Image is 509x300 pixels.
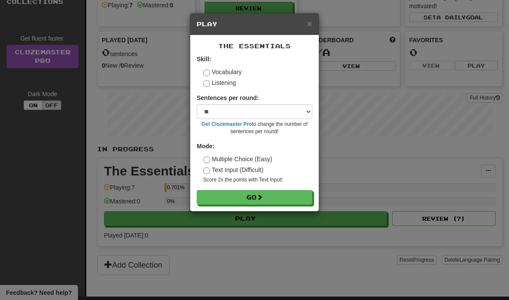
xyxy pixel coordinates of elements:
button: Go [197,190,312,205]
button: Close [307,19,312,28]
strong: Mode: [197,143,214,150]
h5: Play [197,20,312,28]
label: Listening [203,78,236,87]
label: Multiple Choice (Easy) [203,155,272,163]
label: Vocabulary [203,68,242,76]
input: Text Input (Difficult) [203,167,210,174]
a: Get Clozemaster Pro [201,121,252,127]
input: Multiple Choice (Easy) [203,156,210,163]
input: Vocabulary [203,69,210,76]
small: Score 2x the points with Text Input ! [203,176,312,184]
label: Sentences per round: [197,94,259,102]
label: Text Input (Difficult) [203,166,264,174]
span: The Essentials [218,42,291,50]
span: × [307,19,312,28]
strong: Skill: [197,56,211,62]
small: to change the number of sentences per round! [197,121,312,135]
input: Listening [203,80,210,87]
